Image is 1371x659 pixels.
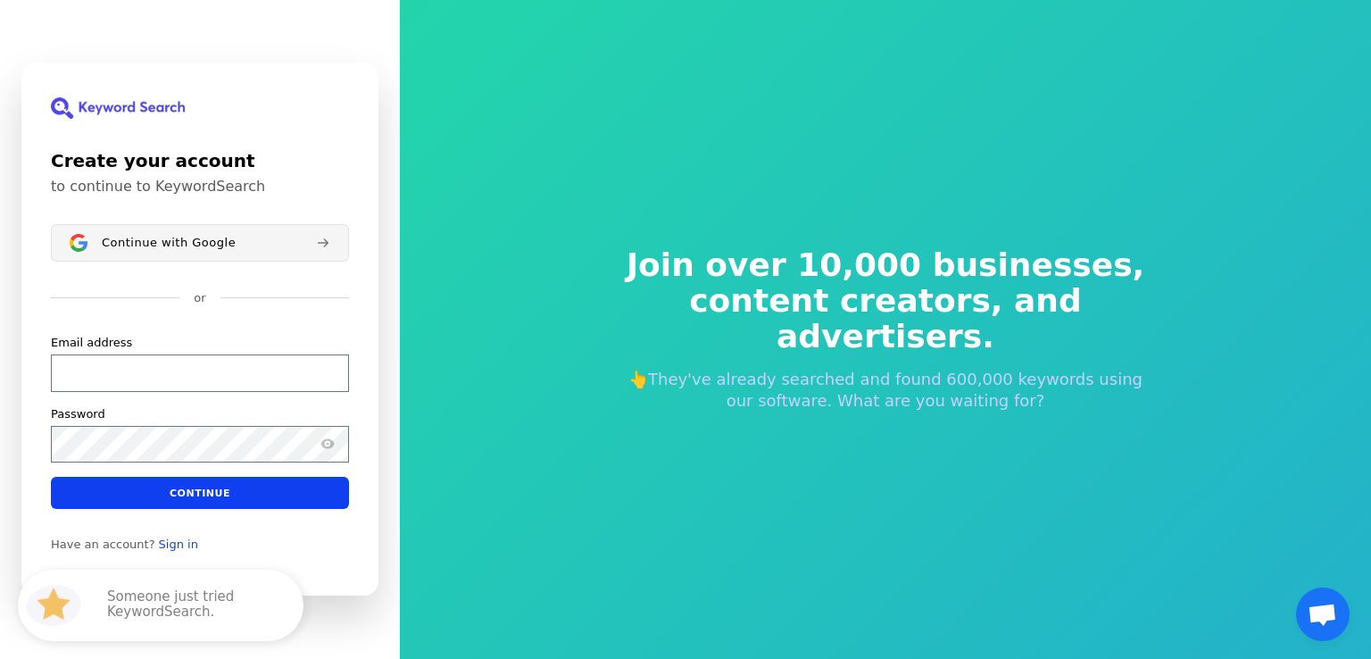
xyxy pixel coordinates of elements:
[1296,588,1350,641] a: Otwarty czat
[51,224,349,262] button: Sign in with GoogleContinue with Google
[159,538,198,552] a: Sign in
[51,477,349,509] button: Continue
[51,538,155,552] span: Have an account?
[102,236,236,250] span: Continue with Google
[70,234,87,252] img: Sign in with Google
[21,573,86,638] img: HubSpot
[614,247,1157,283] span: Join over 10,000 businesses,
[317,434,338,455] button: Show password
[51,178,349,196] p: to continue to KeywordSearch
[107,589,286,621] p: Someone just tried KeywordSearch.
[51,406,105,422] label: Password
[51,335,132,351] label: Email address
[614,283,1157,355] span: content creators, and advertisers.
[194,290,205,306] p: or
[51,97,185,119] img: KeywordSearch
[51,147,349,174] h1: Create your account
[614,369,1157,412] p: 👆They've already searched and found 600,000 keywords using our software. What are you waiting for?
